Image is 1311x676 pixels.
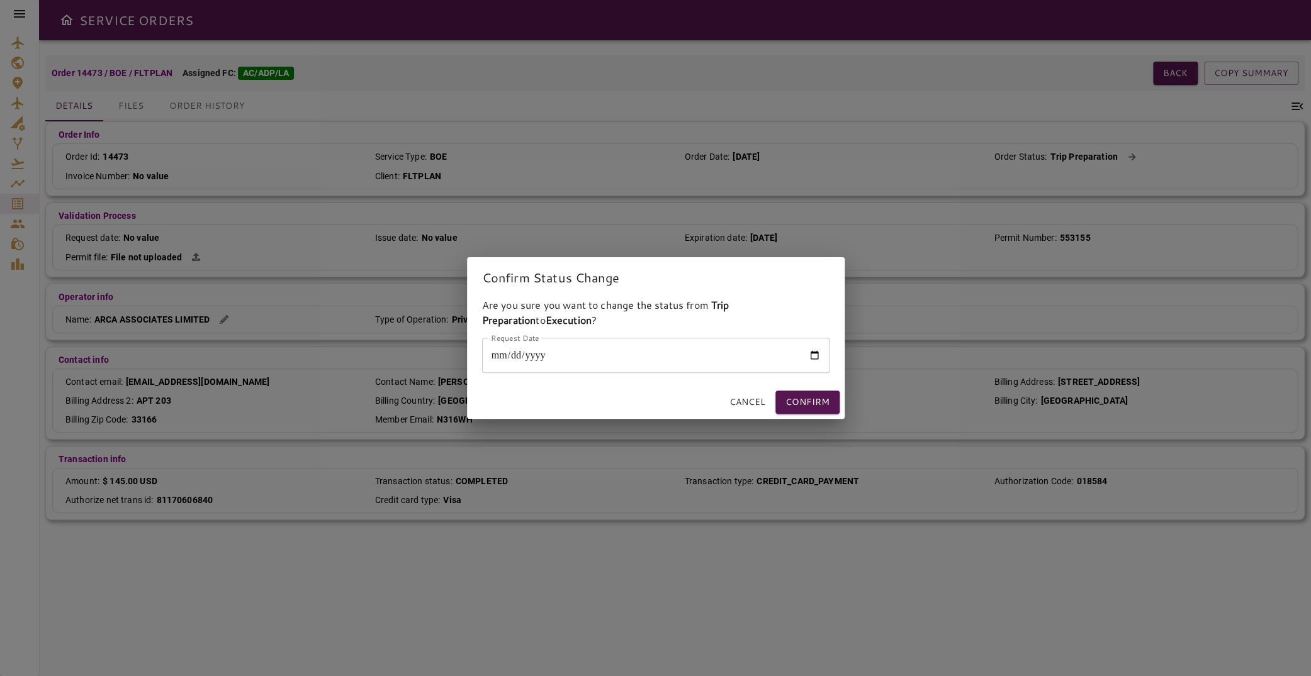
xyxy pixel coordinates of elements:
strong: Execution [545,313,591,327]
label: Request Date [491,332,539,343]
h2: Confirm Status Change [467,257,845,297]
strong: Trip Preparation [482,297,729,327]
p: Are you sure you want to change the status from to ? [482,297,830,328]
button: Cancel [724,391,770,414]
button: Confirm [775,391,840,414]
